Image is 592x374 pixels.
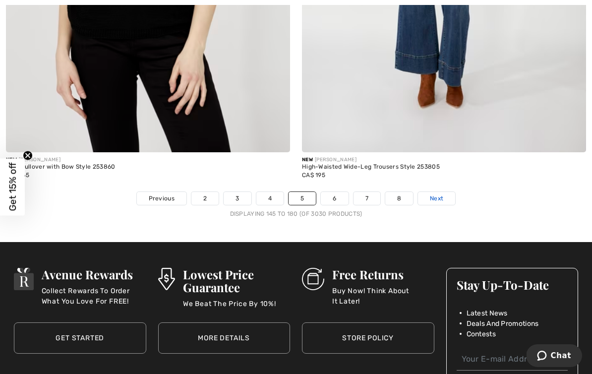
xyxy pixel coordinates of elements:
input: Your E-mail Address [457,348,568,371]
h3: Avenue Rewards [42,268,146,281]
iframe: Opens a widget where you can chat to one of our agents [527,344,582,369]
h3: Lowest Price Guarantee [183,268,290,294]
a: 2 [191,192,219,205]
h3: Stay Up-To-Date [457,278,568,291]
img: Avenue Rewards [14,268,34,290]
a: Next [418,192,455,205]
a: 3 [224,192,251,205]
h3: Free Returns [332,268,434,281]
span: New [6,157,17,163]
a: Store Policy [302,322,434,354]
p: Collect Rewards To Order What You Love For FREE! [42,286,146,306]
span: Contests [467,329,496,339]
img: Free Returns [302,268,324,290]
button: Close teaser [23,151,33,161]
span: Previous [149,194,175,203]
a: Previous [137,192,186,205]
span: Latest News [467,308,508,318]
a: 6 [321,192,348,205]
div: [PERSON_NAME] [302,156,586,164]
a: 7 [354,192,380,205]
span: Deals And Promotions [467,318,539,329]
a: 4 [256,192,284,205]
span: New [302,157,313,163]
span: CA$ 195 [302,172,325,179]
div: Chic Pullover with Bow Style 253860 [6,164,290,171]
span: Next [430,194,443,203]
div: High-Waisted Wide-Leg Trousers Style 253805 [302,164,586,171]
span: Get 15% off [7,163,18,211]
div: [PERSON_NAME] [6,156,290,164]
p: Buy Now! Think About It Later! [332,286,434,306]
a: More Details [158,322,291,354]
a: Get Started [14,322,146,354]
a: 5 [289,192,316,205]
p: We Beat The Price By 10%! [183,299,290,318]
img: Lowest Price Guarantee [158,268,175,290]
a: 8 [385,192,413,205]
